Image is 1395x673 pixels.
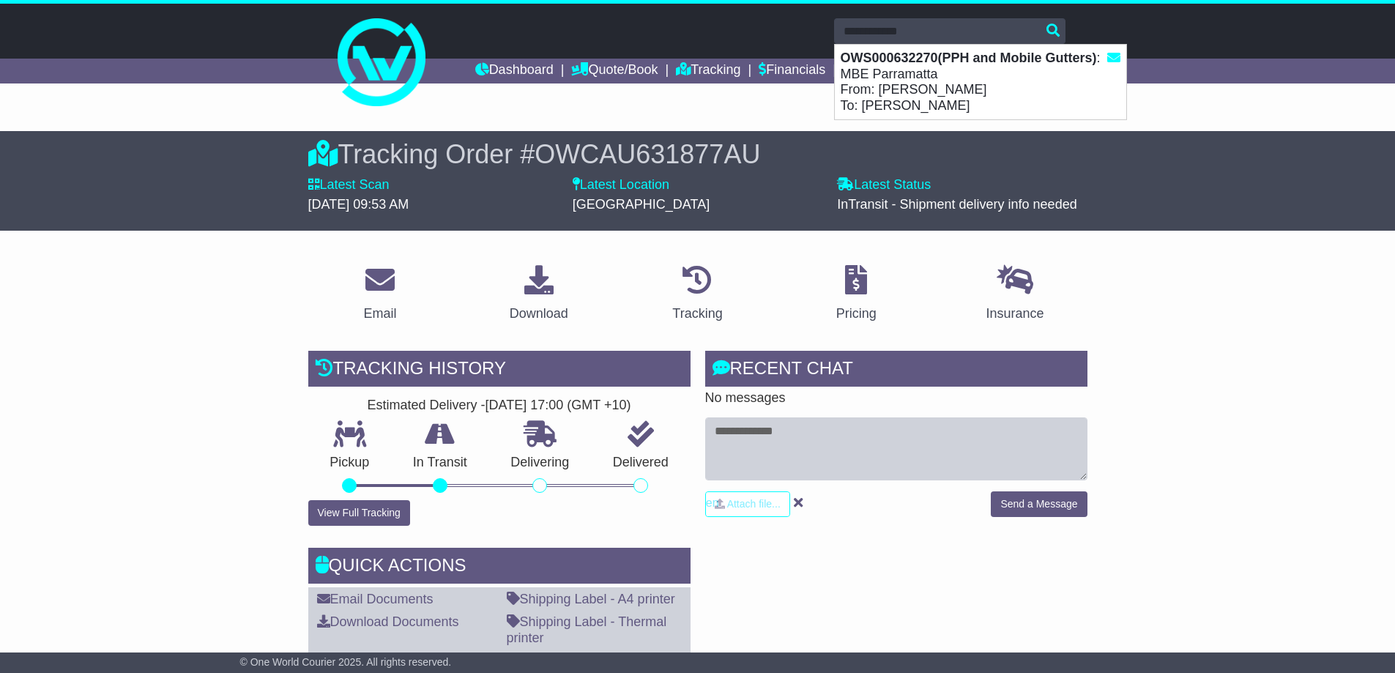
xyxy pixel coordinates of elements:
[573,177,669,193] label: Latest Location
[836,304,877,324] div: Pricing
[510,304,568,324] div: Download
[827,260,886,329] a: Pricing
[507,592,675,606] a: Shipping Label - A4 printer
[535,139,760,169] span: OWCAU631877AU
[991,491,1087,517] button: Send a Message
[507,614,667,645] a: Shipping Label - Thermal printer
[308,548,691,587] div: Quick Actions
[571,59,658,83] a: Quote/Book
[672,304,722,324] div: Tracking
[986,304,1044,324] div: Insurance
[591,455,691,471] p: Delivered
[240,656,452,668] span: © One World Courier 2025. All rights reserved.
[837,177,931,193] label: Latest Status
[759,59,825,83] a: Financials
[500,260,578,329] a: Download
[308,455,392,471] p: Pickup
[308,351,691,390] div: Tracking history
[705,351,1087,390] div: RECENT CHAT
[489,455,592,471] p: Delivering
[354,260,406,329] a: Email
[486,398,631,414] div: [DATE] 17:00 (GMT +10)
[308,138,1087,170] div: Tracking Order #
[308,500,410,526] button: View Full Tracking
[705,390,1087,406] p: No messages
[573,197,710,212] span: [GEOGRAPHIC_DATA]
[837,197,1077,212] span: InTransit - Shipment delivery info needed
[308,177,390,193] label: Latest Scan
[308,398,691,414] div: Estimated Delivery -
[391,455,489,471] p: In Transit
[317,614,459,629] a: Download Documents
[977,260,1054,329] a: Insurance
[835,45,1126,119] div: : MBE Parramatta From: [PERSON_NAME] To: [PERSON_NAME]
[475,59,554,83] a: Dashboard
[676,59,740,83] a: Tracking
[841,51,1097,65] strong: OWS000632270(PPH and Mobile Gutters)
[317,592,434,606] a: Email Documents
[663,260,732,329] a: Tracking
[363,304,396,324] div: Email
[308,197,409,212] span: [DATE] 09:53 AM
